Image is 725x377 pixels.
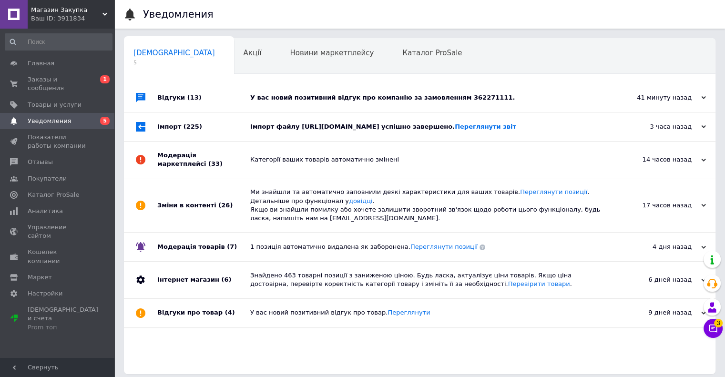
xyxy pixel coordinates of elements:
[28,158,53,166] span: Отзывы
[31,6,102,14] span: Магазин Закупка
[28,59,54,68] span: Главная
[250,93,611,102] div: У вас новий позитивний відгук про компанію за замовленням 362271111.
[402,49,462,57] span: Каталог ProSale
[28,75,88,92] span: Заказы и сообщения
[157,233,250,261] div: Модерація товарів
[611,308,706,317] div: 9 дней назад
[28,133,88,150] span: Показатели работы компании
[157,83,250,112] div: Відгуки
[508,280,570,287] a: Перевірити товари
[349,197,373,204] a: довідці
[28,273,52,282] span: Маркет
[133,49,215,57] span: [DEMOGRAPHIC_DATA]
[611,275,706,284] div: 6 дней назад
[28,323,98,332] div: Prom топ
[28,223,88,240] span: Управление сайтом
[28,117,71,125] span: Уведомления
[714,319,723,327] span: 3
[28,306,98,332] span: [DEMOGRAPHIC_DATA] и счета
[28,101,82,109] span: Товары и услуги
[250,243,611,251] div: 1 позиція автоматично видалена як заборонена.
[520,188,587,195] a: Переглянути позиції
[611,122,706,131] div: 3 часа назад
[244,49,262,57] span: Акції
[100,117,110,125] span: 5
[250,188,611,223] div: Ми знайшли та автоматично заповнили деякі характеристики для ваших товарів. . Детальніше про функ...
[611,201,706,210] div: 17 часов назад
[28,191,79,199] span: Каталог ProSale
[100,75,110,83] span: 1
[290,49,374,57] span: Новини маркетплейсу
[250,122,611,131] div: Імпорт файлу [URL][DOMAIN_NAME] успішно завершено.
[250,308,611,317] div: У вас новий позитивний відгук про товар.
[388,309,430,316] a: Переглянути
[704,319,723,338] button: Чат с покупателем3
[28,207,63,215] span: Аналитика
[157,112,250,141] div: Імпорт
[218,202,233,209] span: (26)
[184,123,202,130] span: (225)
[225,309,235,316] span: (4)
[410,243,478,250] a: Переглянути позиції
[5,33,112,51] input: Поиск
[611,93,706,102] div: 41 минуту назад
[28,248,88,265] span: Кошелек компании
[250,155,611,164] div: Категорії ваших товарів автоматично змінені
[227,243,237,250] span: (7)
[28,289,62,298] span: Настройки
[31,14,114,23] div: Ваш ID: 3911834
[611,155,706,164] div: 14 часов назад
[250,271,611,288] div: Знайдено 463 товарні позиції з заниженою ціною. Будь ласка, актуалізує ціни товарів. Якщо ціна до...
[455,123,516,130] a: Переглянути звіт
[157,262,250,298] div: Інтернет магазин
[133,59,215,66] span: 5
[143,9,214,20] h1: Уведомления
[221,276,231,283] span: (6)
[157,299,250,327] div: Відгуки про товар
[208,160,223,167] span: (33)
[187,94,202,101] span: (13)
[157,142,250,178] div: Модерація маркетплейсі
[611,243,706,251] div: 4 дня назад
[28,174,67,183] span: Покупатели
[157,178,250,232] div: Зміни в контенті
